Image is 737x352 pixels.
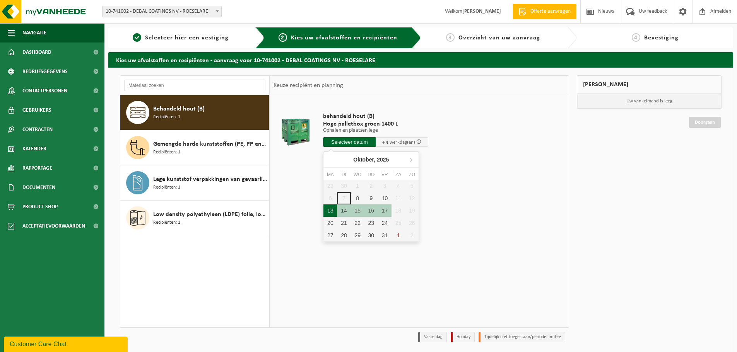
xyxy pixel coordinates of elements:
[153,149,180,156] span: Recipiënten: 1
[644,35,679,41] span: Bevestiging
[351,171,364,179] div: wo
[22,139,46,158] span: Kalender
[378,192,392,204] div: 10
[112,33,249,43] a: 1Selecteer hier een vestiging
[120,165,269,201] button: Lege kunststof verpakkingen van gevaarlijke stoffen Recipiënten: 1
[22,197,58,216] span: Product Shop
[22,120,53,139] span: Contracten
[133,33,141,42] span: 1
[124,80,265,91] input: Materiaal zoeken
[577,75,722,94] div: [PERSON_NAME]
[153,219,180,226] span: Recipiënten: 1
[270,76,347,95] div: Keuze recipiënt en planning
[351,229,364,241] div: 29
[351,192,364,204] div: 8
[22,100,51,120] span: Gebruikers
[364,171,378,179] div: do
[323,137,376,147] input: Selecteer datum
[22,178,55,197] span: Documenten
[323,128,428,133] p: Ophalen en plaatsen lege
[528,8,573,15] span: Offerte aanvragen
[351,217,364,229] div: 22
[153,104,205,114] span: Behandeld hout (B)
[577,94,721,109] p: Uw winkelmand is leeg
[378,217,392,229] div: 24
[392,171,405,179] div: za
[689,117,721,128] a: Doorgaan
[337,171,351,179] div: di
[102,6,222,17] span: 10-741002 - DEBAL COATINGS NV - ROESELARE
[153,139,267,149] span: Gemengde harde kunststoffen (PE, PP en PVC), recycleerbaar (industrieel)
[351,204,364,217] div: 15
[323,217,337,229] div: 20
[120,130,269,165] button: Gemengde harde kunststoffen (PE, PP en PVC), recycleerbaar (industrieel) Recipiënten: 1
[323,112,428,120] span: behandeld hout (B)
[364,204,378,217] div: 16
[323,120,428,128] span: Hoge palletbox groen 1400 L
[378,171,392,179] div: vr
[323,171,337,179] div: ma
[378,204,392,217] div: 17
[108,52,733,67] h2: Kies uw afvalstoffen en recipiënten - aanvraag voor 10-741002 - DEBAL COATINGS NV - ROESELARE
[378,229,392,241] div: 31
[462,9,501,14] strong: [PERSON_NAME]
[153,114,180,121] span: Recipiënten: 1
[22,216,85,236] span: Acceptatievoorwaarden
[4,335,129,352] iframe: chat widget
[350,153,392,166] div: Oktober,
[458,35,540,41] span: Overzicht van uw aanvraag
[451,332,475,342] li: Holiday
[377,157,389,162] i: 2025
[22,23,46,43] span: Navigatie
[405,171,419,179] div: zo
[22,62,68,81] span: Bedrijfsgegevens
[513,4,576,19] a: Offerte aanvragen
[323,204,337,217] div: 13
[446,33,455,42] span: 3
[364,217,378,229] div: 23
[291,35,397,41] span: Kies uw afvalstoffen en recipiënten
[418,332,447,342] li: Vaste dag
[22,81,67,100] span: Contactpersonen
[337,204,351,217] div: 14
[337,217,351,229] div: 21
[632,33,640,42] span: 4
[153,210,267,219] span: Low density polyethyleen (LDPE) folie, los, naturel
[120,201,269,235] button: Low density polyethyleen (LDPE) folie, los, naturel Recipiënten: 1
[153,184,180,191] span: Recipiënten: 1
[364,192,378,204] div: 9
[22,43,51,62] span: Dashboard
[153,175,267,184] span: Lege kunststof verpakkingen van gevaarlijke stoffen
[479,332,565,342] li: Tijdelijk niet toegestaan/période limitée
[279,33,287,42] span: 2
[364,229,378,241] div: 30
[22,158,52,178] span: Rapportage
[382,140,415,145] span: + 4 werkdag(en)
[145,35,229,41] span: Selecteer hier een vestiging
[120,95,269,130] button: Behandeld hout (B) Recipiënten: 1
[103,6,221,17] span: 10-741002 - DEBAL COATINGS NV - ROESELARE
[323,229,337,241] div: 27
[337,229,351,241] div: 28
